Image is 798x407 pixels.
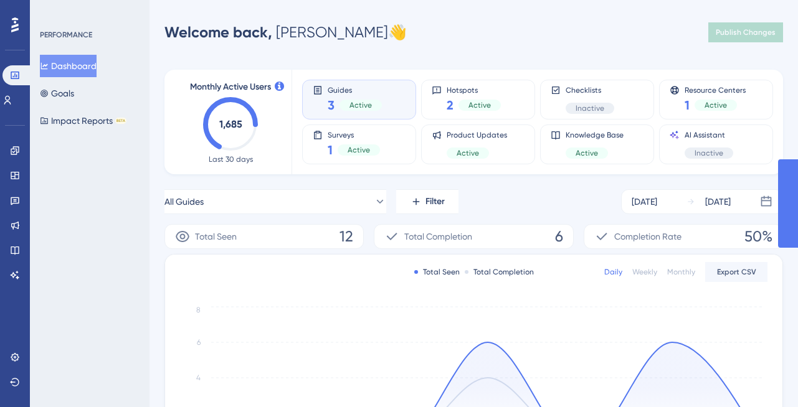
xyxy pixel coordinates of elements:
span: 1 [685,96,690,114]
span: 1 [328,141,333,159]
button: Dashboard [40,55,97,77]
tspan: 6 [197,338,201,347]
button: Goals [40,82,74,105]
span: Welcome back, [164,23,272,41]
span: 6 [555,227,563,246]
div: Monthly [667,267,695,277]
span: Completion Rate [614,229,682,244]
span: Product Updates [447,130,507,140]
span: Export CSV [717,267,756,277]
button: Filter [396,189,458,214]
span: Surveys [328,130,380,139]
iframe: UserGuiding AI Assistant Launcher [746,358,783,395]
div: Weekly [632,267,657,277]
div: Total Seen [414,267,460,277]
span: 2 [447,96,454,114]
span: Knowledge Base [566,130,624,140]
span: Active [349,100,372,110]
span: Publish Changes [716,27,776,37]
div: PERFORMANCE [40,30,92,40]
span: Last 30 days [209,154,253,164]
span: Active [457,148,479,158]
button: Publish Changes [708,22,783,42]
span: Active [705,100,727,110]
span: All Guides [164,194,204,209]
div: BETA [115,118,126,124]
button: All Guides [164,189,386,214]
span: Filter [425,194,445,209]
span: Resource Centers [685,85,746,94]
span: Checklists [566,85,614,95]
button: Export CSV [705,262,767,282]
span: 12 [340,227,353,246]
span: 50% [744,227,772,246]
div: Total Completion [465,267,534,277]
span: 3 [328,96,335,114]
span: Hotspots [447,85,501,94]
span: Active [348,145,370,155]
span: Monthly Active Users [190,80,271,95]
span: Active [576,148,598,158]
tspan: 4 [196,373,201,382]
span: Active [468,100,491,110]
button: Impact ReportsBETA [40,110,126,132]
span: Guides [328,85,382,94]
span: AI Assistant [685,130,733,140]
span: Total Completion [404,229,472,244]
tspan: 8 [196,306,201,314]
span: Inactive [695,148,723,158]
text: 1,685 [219,118,242,130]
div: Daily [604,267,622,277]
div: [DATE] [705,194,731,209]
div: [PERSON_NAME] 👋 [164,22,407,42]
div: [DATE] [632,194,657,209]
span: Total Seen [195,229,237,244]
span: Inactive [576,103,604,113]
